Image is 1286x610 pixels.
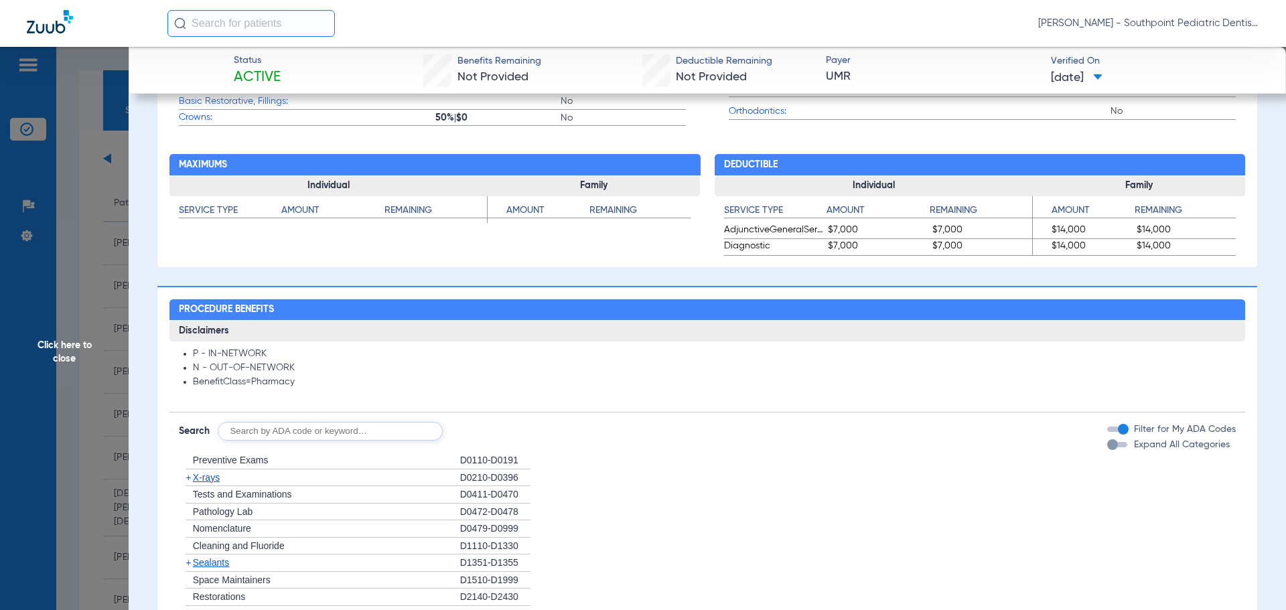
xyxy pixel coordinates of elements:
h4: Service Type [724,204,827,218]
span: [PERSON_NAME] - Southpoint Pediatric Dentistry [1038,17,1259,30]
span: $7,000 [932,239,1032,255]
h4: Service Type [179,204,282,218]
span: $14,000 [1033,223,1132,239]
span: Sealants [193,557,229,568]
app-breakdown-title: Amount [1033,204,1135,223]
span: Deductible Remaining [676,54,772,68]
app-breakdown-title: Service Type [179,204,282,223]
app-breakdown-title: Amount [488,204,589,223]
span: Space Maintainers [193,575,271,585]
span: Payer [826,54,1040,68]
app-breakdown-title: Amount [281,204,384,223]
h3: Family [488,175,700,197]
span: Orthodontics: [729,104,860,119]
span: Verified On [1051,54,1265,68]
span: 50% $0 [435,111,561,125]
span: Not Provided [676,71,747,83]
span: Search [179,425,210,438]
span: Diagnostic [724,239,824,255]
div: D1351-D1355 [460,554,530,572]
h3: Disclaimers [169,320,1246,341]
span: | [454,113,456,123]
span: [DATE] [1051,70,1102,86]
span: No [1111,104,1236,118]
div: D1110-D1330 [460,538,530,555]
span: + [186,472,191,483]
span: Crowns: [179,110,310,125]
span: Tests and Examinations [193,489,292,500]
span: $7,000 [828,239,928,255]
div: D1510-D1999 [460,572,530,589]
span: X-rays [193,472,220,483]
div: D2140-D2430 [460,589,530,606]
h2: Procedure Benefits [169,299,1246,321]
h4: Remaining [1135,204,1236,218]
span: UMR [826,68,1040,85]
app-breakdown-title: Amount [827,204,930,223]
span: $7,000 [828,223,928,239]
h3: Individual [169,175,488,197]
span: $14,000 [1137,239,1236,255]
span: Nomenclature [193,523,251,534]
span: Pathology Lab [193,506,253,517]
img: Zuub Logo [27,10,73,33]
span: No [561,94,686,108]
div: D0472-D0478 [460,504,530,521]
div: D0411-D0470 [460,486,530,504]
h3: Family [1033,175,1245,197]
h4: Remaining [384,204,488,218]
img: Search Icon [174,17,186,29]
h2: Deductible [715,154,1246,175]
span: Basic Restorative, Fillings: [179,94,310,108]
li: N - OUT-OF-NETWORK [193,362,1236,374]
h4: Remaining [930,204,1033,218]
span: Status [234,54,281,68]
span: Restorations [193,591,246,602]
span: Cleaning and Fluoride [193,540,285,551]
h4: Amount [488,204,589,218]
span: No [561,111,686,125]
span: AdjunctiveGeneralServices [724,223,824,239]
input: Search by ADA code or keyword… [218,422,443,441]
input: Search for patients [167,10,335,37]
span: Active [234,68,281,87]
span: Not Provided [457,71,528,83]
li: P - IN-NETWORK [193,348,1236,360]
span: Expand All Categories [1134,440,1230,449]
app-breakdown-title: Remaining [589,204,691,223]
span: Benefits Remaining [457,54,541,68]
app-breakdown-title: Remaining [930,204,1033,223]
h3: Individual [715,175,1033,197]
span: $7,000 [932,223,1032,239]
app-breakdown-title: Remaining [384,204,488,223]
span: $14,000 [1033,239,1132,255]
app-breakdown-title: Remaining [1135,204,1236,223]
h4: Amount [827,204,930,218]
label: Filter for My ADA Codes [1131,423,1236,437]
div: D0110-D0191 [460,452,530,469]
div: D0210-D0396 [460,469,530,487]
span: + [186,557,191,568]
h4: Remaining [589,204,691,218]
h2: Maximums [169,154,701,175]
span: Preventive Exams [193,455,269,465]
span: $14,000 [1137,223,1236,239]
h4: Amount [1033,204,1135,218]
h4: Amount [281,204,384,218]
app-breakdown-title: Service Type [724,204,827,223]
iframe: Chat Widget [1219,546,1286,610]
li: BenefitClass=Pharmacy [193,376,1236,388]
div: D0479-D0999 [460,520,530,538]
